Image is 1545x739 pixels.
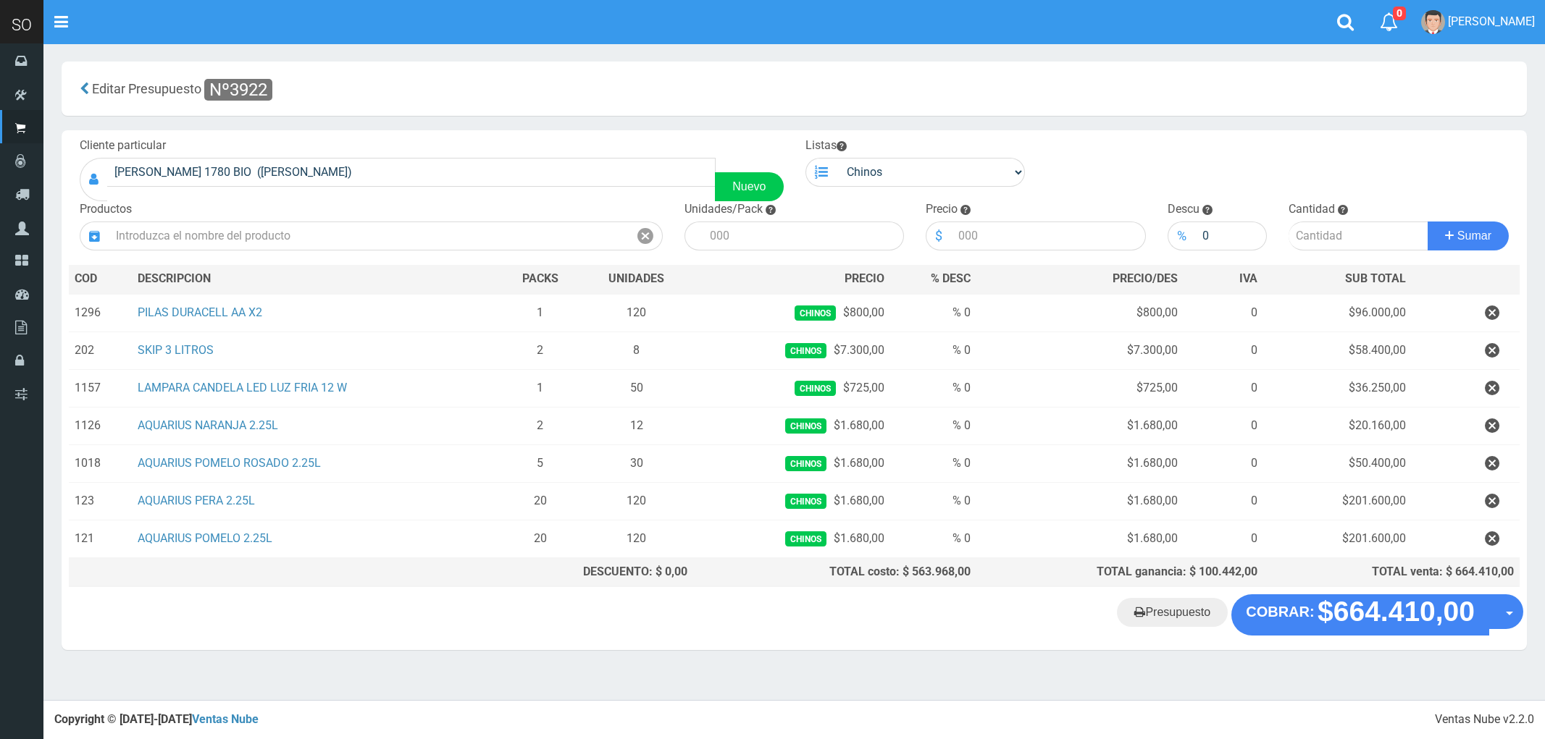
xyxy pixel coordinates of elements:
[580,444,693,482] td: 30
[580,332,693,369] td: 8
[785,456,826,471] span: Chinos
[976,444,1184,482] td: $1.680,00
[890,369,976,407] td: % 0
[1263,369,1411,407] td: $36.250,00
[192,712,259,726] a: Ventas Nube
[693,520,890,557] td: $1.680,00
[92,81,201,96] span: Editar Presupuesto
[500,332,580,369] td: 2
[1345,271,1406,287] span: SUB TOTAL
[785,418,826,434] span: Chinos
[890,332,976,369] td: % 0
[795,305,836,321] span: Chinos
[1263,482,1411,520] td: $201.600,00
[159,271,211,285] span: CRIPCION
[69,332,132,369] td: 202
[500,520,580,557] td: 20
[580,482,693,520] td: 120
[1117,598,1228,627] a: Presupuesto
[703,221,905,250] input: 000
[1184,294,1264,332] td: 0
[1289,201,1335,218] label: Cantidad
[506,564,687,580] div: DESCUENTO: $ 0,00
[976,332,1184,369] td: $7.300,00
[138,494,255,507] a: AQUARIUS PERA 2.25L
[890,520,976,557] td: % 0
[204,79,272,101] span: Nº3922
[1246,604,1314,620] strong: COBRAR:
[1113,271,1178,285] span: PRECIO/DES
[69,482,132,520] td: 123
[890,407,976,444] td: % 0
[1168,201,1199,218] label: Descu
[976,407,1184,444] td: $1.680,00
[785,531,826,546] span: Chinos
[54,712,259,726] strong: Copyright © [DATE]-[DATE]
[693,369,890,407] td: $725,00
[80,201,132,218] label: Productos
[1318,596,1475,628] strong: $664.410,00
[500,407,580,444] td: 2
[580,407,693,444] td: 12
[1184,407,1264,444] td: 0
[693,482,890,520] td: $1.680,00
[580,265,693,294] th: UNIDADES
[69,294,132,332] td: 1296
[69,265,132,294] th: COD
[693,444,890,482] td: $1.680,00
[1184,369,1264,407] td: 0
[693,294,890,332] td: $800,00
[69,444,132,482] td: 1018
[1435,711,1534,728] div: Ventas Nube v2.2.0
[1263,520,1411,557] td: $201.600,00
[138,343,214,357] a: SKIP 3 LITROS
[1269,564,1514,580] div: TOTAL venta: $ 664.410,00
[1184,520,1264,557] td: 0
[500,294,580,332] td: 1
[138,531,272,545] a: AQUARIUS POMELO 2.25L
[1263,444,1411,482] td: $50.400,00
[1263,294,1411,332] td: $96.000,00
[107,158,716,187] input: Consumidor Final
[890,444,976,482] td: % 0
[69,407,132,444] td: 1126
[785,494,826,509] span: Chinos
[693,332,890,369] td: $7.300,00
[976,482,1184,520] td: $1.680,00
[926,201,958,218] label: Precio
[1184,444,1264,482] td: 0
[500,265,580,294] th: PACKS
[500,482,580,520] td: 20
[795,381,836,396] span: Chinos
[976,294,1184,332] td: $800,00
[1239,271,1257,285] span: IVA
[1263,332,1411,369] td: $58.400,00
[1289,221,1428,250] input: Cantidad
[1184,332,1264,369] td: 0
[138,381,347,394] a: LAMPARA CANDELA LED LUZ FRIA 12 W
[890,294,976,332] td: % 0
[785,343,826,358] span: Chinos
[1448,14,1535,28] span: [PERSON_NAME]
[951,221,1146,250] input: 000
[138,456,321,470] a: AQUARIUS POMELO ROSADO 2.25L
[1421,10,1445,34] img: User Image
[693,407,890,444] td: $1.680,00
[926,221,951,250] div: $
[1457,229,1491,242] span: Sumar
[138,305,262,319] a: PILAS DURACELL AA X2
[580,294,693,332] td: 120
[69,369,132,407] td: 1157
[138,418,278,432] a: AQUARIUS NARANJA 2.25L
[500,369,580,407] td: 1
[1263,407,1411,444] td: $20.160,00
[845,271,884,287] span: PRECIO
[715,172,783,201] a: Nuevo
[132,265,501,294] th: DES
[1184,482,1264,520] td: 0
[805,138,847,154] label: Listas
[890,482,976,520] td: % 0
[982,564,1258,580] div: TOTAL ganancia: $ 100.442,00
[80,138,166,154] label: Cliente particular
[1168,221,1195,250] div: %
